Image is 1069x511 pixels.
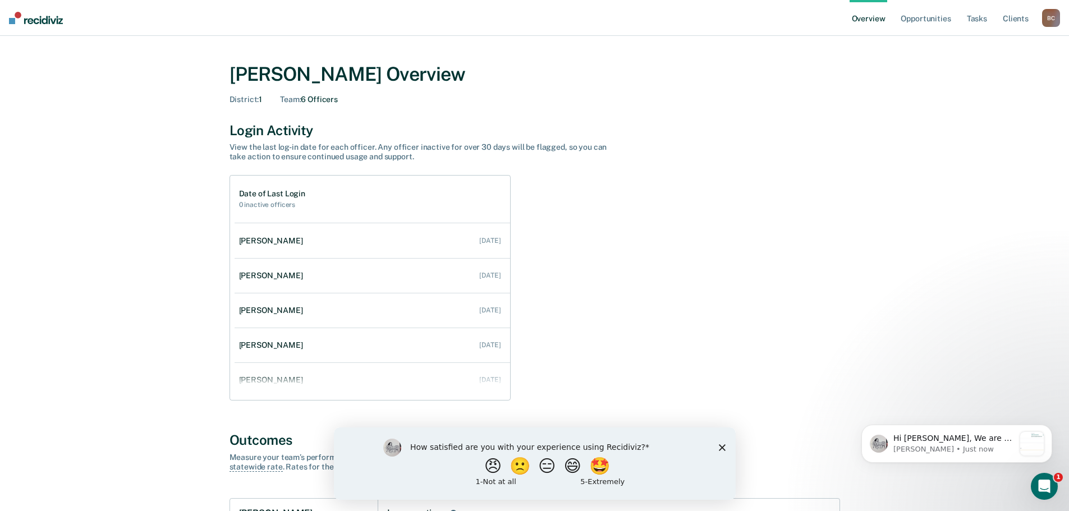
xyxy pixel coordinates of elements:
[479,306,501,314] div: [DATE]
[239,236,308,246] div: [PERSON_NAME]
[230,122,840,139] div: Login Activity
[845,402,1069,481] iframe: Intercom notifications message
[9,12,63,24] img: Recidiviz
[280,95,301,104] span: Team :
[334,427,736,500] iframe: Survey by Kim from Recidiviz
[1042,9,1060,27] div: B C
[479,237,501,245] div: [DATE]
[479,376,501,384] div: [DATE]
[235,225,510,257] a: [PERSON_NAME] [DATE]
[1054,473,1063,482] span: 1
[239,201,305,209] h2: 0 inactive officers
[239,189,305,199] h1: Date of Last Login
[230,142,622,162] div: View the last log-in date for each officer. Any officer inactive for over 30 days will be flagged...
[235,329,510,361] a: [PERSON_NAME] [DATE]
[239,340,308,350] div: [PERSON_NAME]
[280,95,338,104] div: 6 Officers
[239,271,308,280] div: [PERSON_NAME]
[239,375,308,385] div: [PERSON_NAME]
[1042,9,1060,27] button: BC
[479,341,501,349] div: [DATE]
[230,95,259,104] span: District :
[239,306,308,315] div: [PERSON_NAME]
[230,453,622,472] div: Measure your team’s performance across other officer s in the state. Officer s surfaced are . Rat...
[235,294,510,326] a: [PERSON_NAME] [DATE]
[1031,473,1058,500] iframe: Intercom live chat
[230,453,605,472] span: far above the statewide rate
[230,95,263,104] div: 1
[230,63,840,86] div: [PERSON_NAME] Overview
[479,271,501,279] div: [DATE]
[235,364,510,396] a: [PERSON_NAME] [DATE]
[230,432,840,448] div: Outcomes
[235,260,510,292] a: [PERSON_NAME] [DATE]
